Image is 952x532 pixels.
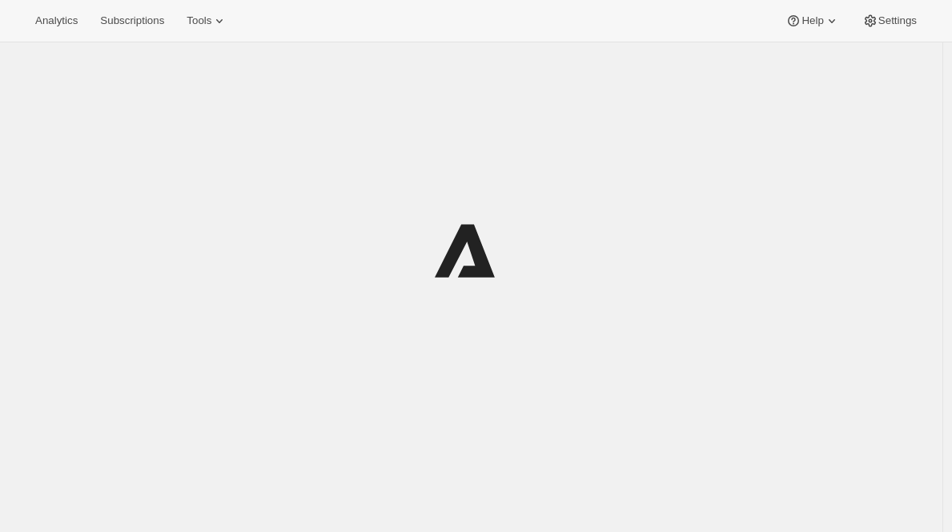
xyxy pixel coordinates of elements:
[100,14,164,27] span: Subscriptions
[35,14,78,27] span: Analytics
[90,10,174,32] button: Subscriptions
[177,10,237,32] button: Tools
[853,10,926,32] button: Settings
[187,14,211,27] span: Tools
[26,10,87,32] button: Analytics
[801,14,823,27] span: Help
[878,14,917,27] span: Settings
[776,10,849,32] button: Help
